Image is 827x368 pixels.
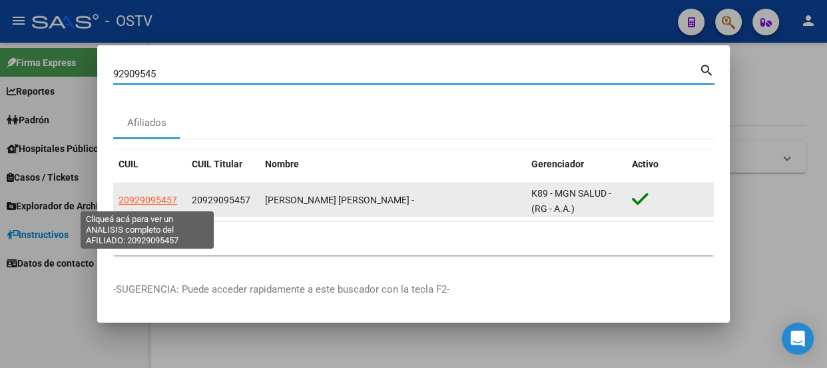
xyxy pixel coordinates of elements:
datatable-header-cell: Activo [627,150,714,179]
span: 20929095457 [192,195,250,205]
span: CUIL [119,159,138,169]
div: Afiliados [127,115,166,131]
span: Gerenciador [531,159,584,169]
span: K89 - MGN SALUD - (RG - A.A.) [531,188,611,214]
div: 1 total [113,222,714,255]
p: -SUGERENCIA: Puede acceder rapidamente a este buscador con la tecla F2- [113,282,714,297]
mat-icon: search [699,61,714,77]
div: Open Intercom Messenger [782,323,814,355]
datatable-header-cell: CUIL Titular [186,150,260,179]
datatable-header-cell: Nombre [260,150,526,179]
span: Activo [632,159,659,169]
span: 20929095457 [119,195,177,205]
datatable-header-cell: CUIL [113,150,186,179]
span: Nombre [265,159,299,169]
div: [PERSON_NAME] [PERSON_NAME] - [265,193,521,208]
datatable-header-cell: Gerenciador [526,150,627,179]
span: CUIL Titular [192,159,242,169]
